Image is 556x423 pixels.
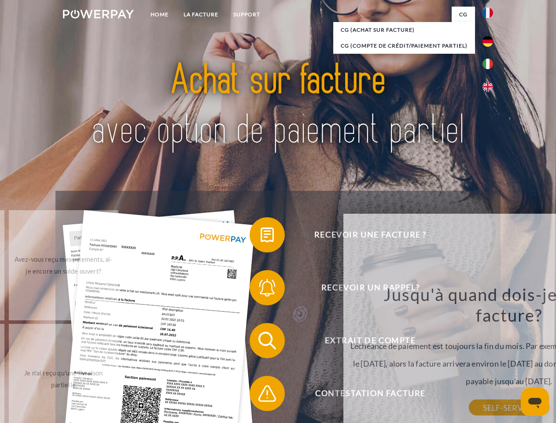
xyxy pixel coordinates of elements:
[14,367,113,391] div: Je n'ai reçu qu'une livraison partielle
[482,36,493,47] img: de
[226,7,268,22] a: Support
[143,7,176,22] a: Home
[84,42,472,169] img: title-powerpay_fr.svg
[250,323,479,358] button: Extrait de compte
[250,376,479,411] button: Contestation Facture
[482,59,493,69] img: it
[333,22,475,38] a: CG (achat sur facture)
[452,7,475,22] a: CG
[482,7,493,18] img: fr
[256,330,278,352] img: qb_search.svg
[333,38,475,54] a: CG (Compte de crédit/paiement partiel)
[63,10,134,19] img: logo-powerpay-white.svg
[256,382,278,404] img: qb_warning.svg
[176,7,226,22] a: LA FACTURE
[469,400,549,416] a: SELF-SERVICE
[482,82,493,92] img: en
[521,388,549,416] iframe: Bouton de lancement de la fenêtre de messagerie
